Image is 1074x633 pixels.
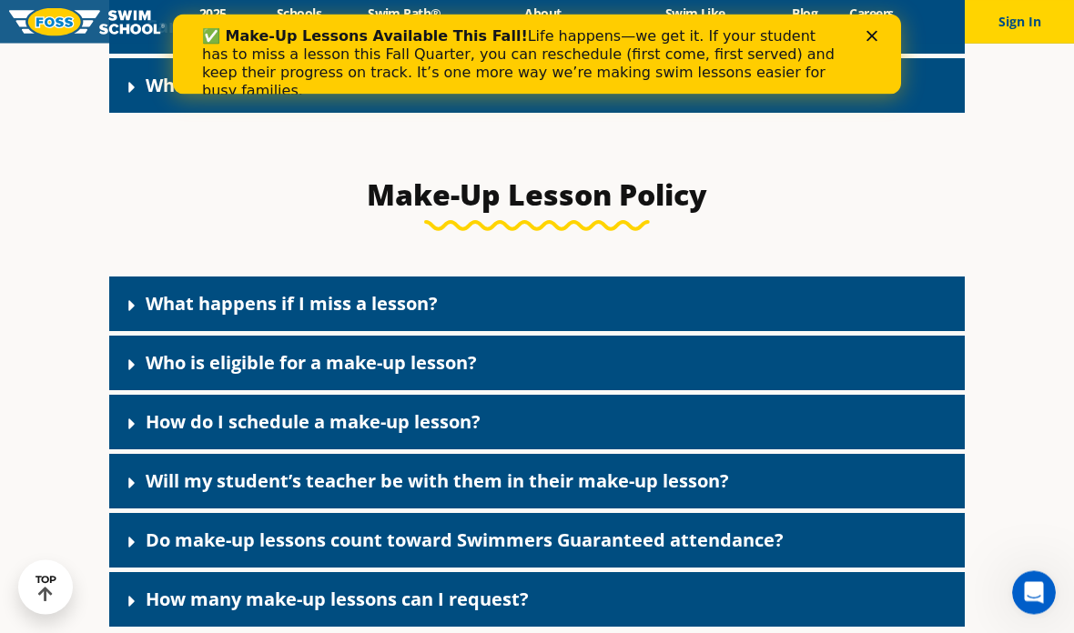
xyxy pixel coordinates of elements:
div: TOP [35,574,56,602]
a: What happens if I miss a lesson? [146,292,438,316]
a: How do I schedule a make-up lesson? [146,410,481,435]
a: Will my student’s teacher be with them in their make-up lesson? [146,469,729,494]
div: How do I schedule a make-up lesson? [109,396,965,450]
a: 2025 Calendar [165,5,260,39]
a: How many make-up lessons can I request? [146,588,529,612]
a: Do make-up lessons count toward Swimmers Guaranteed attendance? [146,528,784,553]
iframe: Intercom live chat banner [173,15,901,95]
div: What is Swimmers Guaranteed®? [109,59,965,114]
div: Who is eligible for a make-up lesson? [109,337,965,391]
div: What happens if I miss a lesson? [109,277,965,332]
a: Who is eligible for a make-up lesson? [146,351,477,376]
img: FOSS Swim School Logo [9,8,165,36]
a: What is Swimmers Guaranteed®? [146,74,451,98]
iframe: Intercom live chat [1012,571,1056,615]
div: Do make-up lessons count toward Swimmers Guaranteed attendance? [109,514,965,568]
a: Swim Like [PERSON_NAME] [614,5,776,39]
div: Will my student’s teacher be with them in their make-up lesson? [109,455,965,509]
div: How many make-up lessons can I request? [109,573,965,628]
a: About [PERSON_NAME] [471,5,613,39]
b: ✅ Make-Up Lessons Available This Fall! [29,13,355,30]
div: Close [694,16,712,27]
a: Swim Path® Program [338,5,472,39]
h3: Make-Up Lesson Policy [109,177,965,214]
a: Schools [260,5,337,22]
a: Careers [834,5,909,22]
div: Life happens—we get it. If your student has to miss a lesson this Fall Quarter, you can reschedul... [29,13,670,85]
a: Blog [776,5,834,22]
